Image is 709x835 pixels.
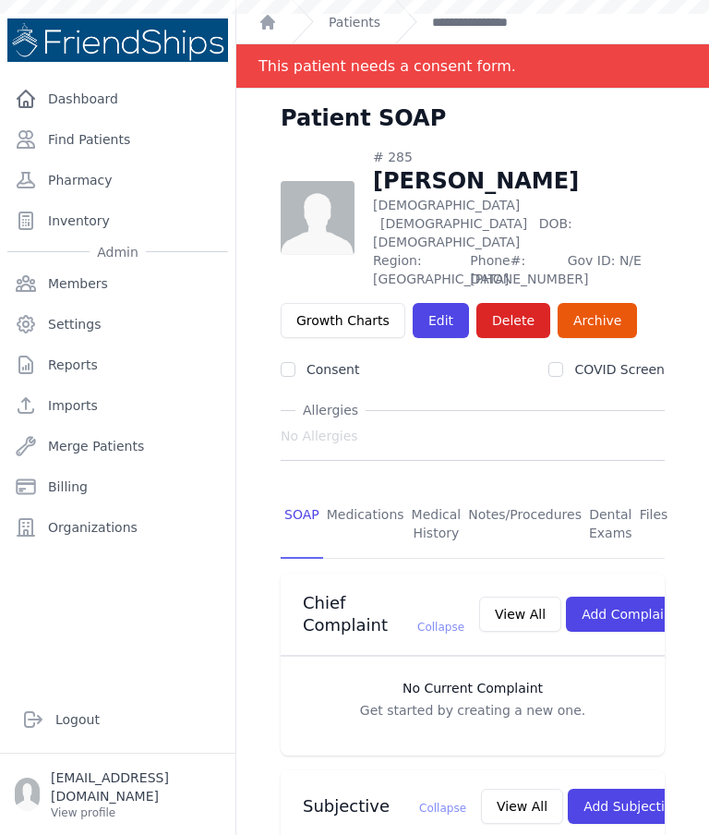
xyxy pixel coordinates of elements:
[281,303,405,338] a: Growth Charts
[7,428,228,465] a: Merge Patients
[15,768,221,820] a: [EMAIL_ADDRESS][DOMAIN_NAME] View profile
[558,303,637,338] a: Archive
[329,13,380,31] a: Patients
[281,103,446,133] h1: Patient SOAP
[568,789,696,824] button: Add Subjective
[281,490,323,559] a: SOAP
[281,181,354,255] img: person-242608b1a05df3501eefc295dc1bc67a.jpg
[373,166,665,196] h1: [PERSON_NAME]
[7,509,228,546] a: Organizations
[7,265,228,302] a: Members
[568,251,665,288] span: Gov ID: N/E
[303,795,466,817] h3: Subjective
[481,789,563,824] button: View All
[373,148,665,166] div: # 285
[574,362,665,377] label: COVID Screen
[7,468,228,505] a: Billing
[413,303,469,338] a: Edit
[419,802,466,815] span: Collapse
[417,621,464,634] span: Collapse
[281,490,665,559] nav: Tabs
[15,701,221,738] a: Logout
[303,592,464,636] h3: Chief Complaint
[299,701,646,720] p: Get started by creating a new one.
[7,387,228,424] a: Imports
[306,362,359,377] label: Consent
[323,490,408,559] a: Medications
[295,401,366,419] span: Allergies
[51,805,221,820] p: View profile
[281,427,358,445] span: No Allergies
[373,196,665,251] p: [DEMOGRAPHIC_DATA]
[479,597,561,632] button: View All
[636,490,672,559] a: Files
[373,251,459,288] span: Region: [GEOGRAPHIC_DATA]
[476,303,550,338] button: Delete
[585,490,636,559] a: Dental Exams
[566,597,692,632] button: Add Complaint
[258,44,516,88] div: This patient needs a consent form.
[470,251,556,288] span: Phone#: [PHONE_NUMBER]
[7,162,228,199] a: Pharmacy
[90,243,146,261] span: Admin
[299,679,646,697] h3: No Current Complaint
[7,346,228,383] a: Reports
[236,44,709,89] div: Notification
[7,18,228,62] img: Medical Missions EMR
[7,306,228,343] a: Settings
[7,121,228,158] a: Find Patients
[7,80,228,117] a: Dashboard
[380,216,527,231] span: [DEMOGRAPHIC_DATA]
[408,490,465,559] a: Medical History
[7,202,228,239] a: Inventory
[464,490,585,559] a: Notes/Procedures
[51,768,221,805] p: [EMAIL_ADDRESS][DOMAIN_NAME]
